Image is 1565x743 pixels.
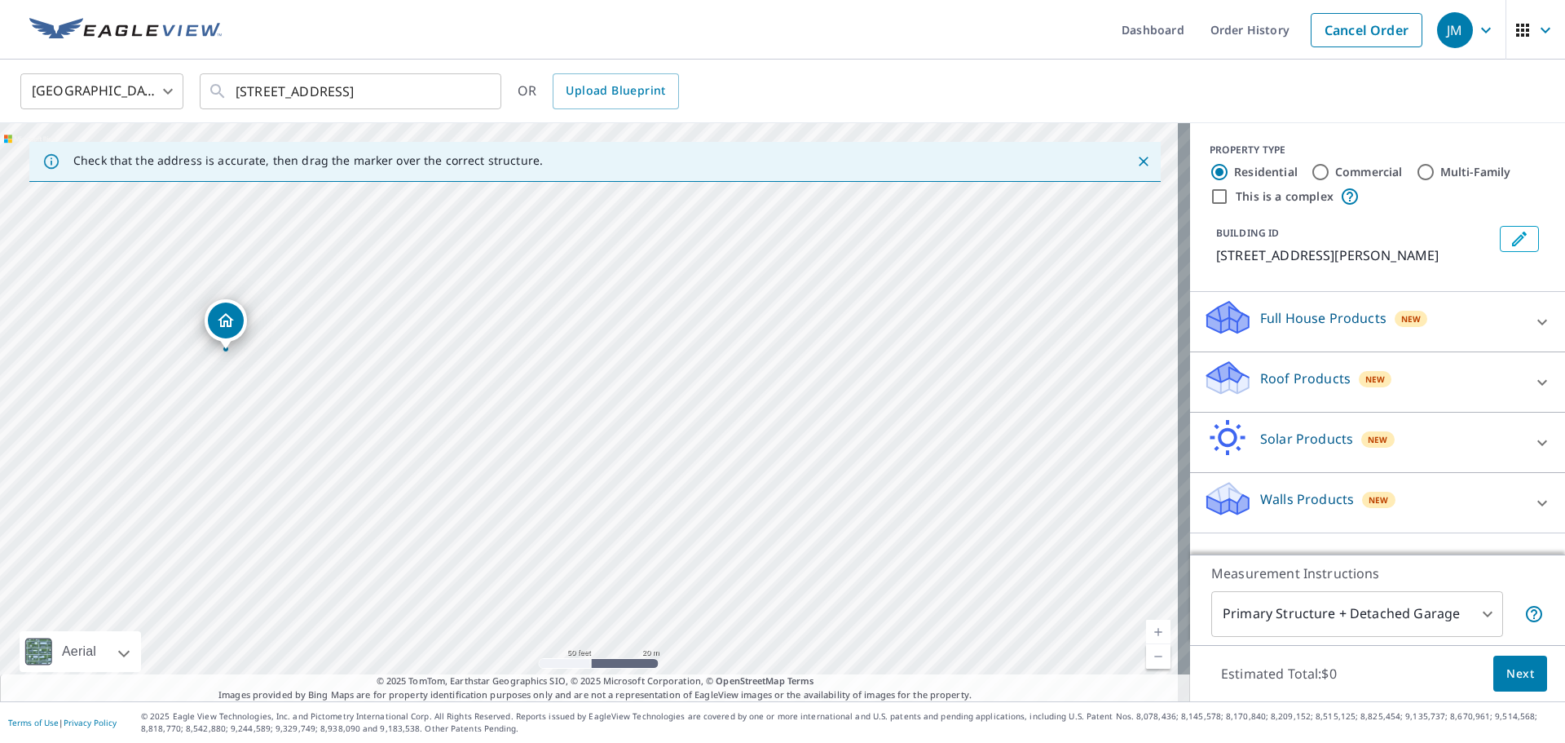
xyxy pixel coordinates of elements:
[1146,644,1170,669] a: Current Level 19, Zoom Out
[236,69,468,114] input: Search by address or latitude-longitude
[1203,359,1552,405] div: Roof ProductsNew
[1335,164,1403,180] label: Commercial
[1146,620,1170,644] a: Current Level 19, Zoom In
[1234,164,1298,180] label: Residential
[1365,373,1386,386] span: New
[1493,656,1547,692] button: Next
[1368,433,1388,446] span: New
[1260,308,1386,328] p: Full House Products
[141,710,1557,735] p: © 2025 Eagle View Technologies, Inc. and Pictometry International Corp. All Rights Reserved. Repo...
[1236,188,1334,205] label: This is a complex
[20,631,141,672] div: Aerial
[1500,226,1539,252] button: Edit building 1
[1216,245,1493,265] p: [STREET_ADDRESS][PERSON_NAME]
[716,674,784,687] a: OpenStreetMap
[1401,312,1422,325] span: New
[1203,419,1552,466] div: Solar ProductsNew
[566,81,665,101] span: Upload Blueprint
[1210,143,1545,157] div: PROPERTY TYPE
[57,631,101,672] div: Aerial
[1260,429,1353,449] p: Solar Products
[787,674,814,687] a: Terms
[1260,369,1351,388] p: Roof Products
[1506,664,1534,684] span: Next
[73,153,543,168] p: Check that the address is accurate, then drag the marker over the correct structure.
[553,73,678,109] a: Upload Blueprint
[1369,493,1389,506] span: New
[20,69,183,114] div: [GEOGRAPHIC_DATA]
[1524,604,1544,624] span: Your report will include the primary structure and a detached garage if one exists.
[64,717,117,728] a: Privacy Policy
[1216,226,1279,240] p: BUILDING ID
[1208,656,1350,692] p: Estimated Total: $0
[205,299,247,350] div: Dropped pin, building 1, Residential property, 410 S Cherry St Sallisaw, OK 74955
[1211,591,1503,637] div: Primary Structure + Detached Garage
[1260,489,1354,509] p: Walls Products
[1311,13,1422,47] a: Cancel Order
[1203,299,1552,345] div: Full House ProductsNew
[1133,151,1154,172] button: Close
[1437,12,1473,48] div: JM
[377,674,814,688] span: © 2025 TomTom, Earthstar Geographics SIO, © 2025 Microsoft Corporation, ©
[1440,164,1511,180] label: Multi-Family
[29,18,222,42] img: EV Logo
[8,717,59,728] a: Terms of Use
[8,718,117,728] p: |
[1211,564,1544,583] p: Measurement Instructions
[1203,480,1552,526] div: Walls ProductsNew
[518,73,679,109] div: OR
